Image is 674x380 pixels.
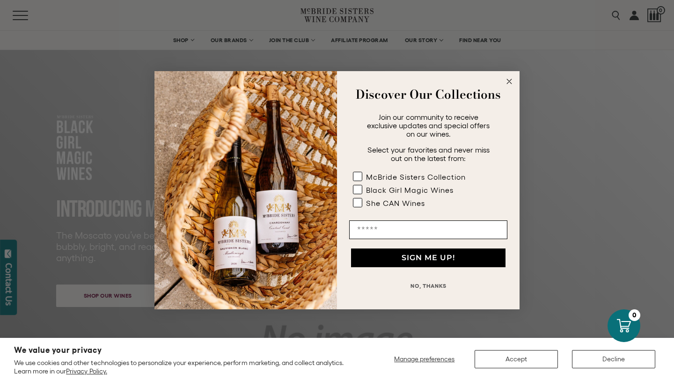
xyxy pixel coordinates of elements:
[504,76,515,87] button: Close dialog
[367,113,490,138] span: Join our community to receive exclusive updates and special offers on our wines.
[14,346,356,354] h2: We value your privacy
[14,358,356,375] p: We use cookies and other technologies to personalize your experience, perform marketing, and coll...
[629,309,640,321] div: 0
[351,248,505,267] button: SIGN ME UP!
[475,350,558,368] button: Accept
[388,350,461,368] button: Manage preferences
[349,277,507,295] button: NO, THANKS
[366,199,425,207] div: She CAN Wines
[366,173,466,181] div: McBride Sisters Collection
[349,220,507,239] input: Email
[356,85,501,103] strong: Discover Our Collections
[367,146,490,162] span: Select your favorites and never miss out on the latest from:
[366,186,454,194] div: Black Girl Magic Wines
[394,355,454,363] span: Manage preferences
[572,350,655,368] button: Decline
[66,367,107,375] a: Privacy Policy.
[154,71,337,309] img: 42653730-7e35-4af7-a99d-12bf478283cf.jpeg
